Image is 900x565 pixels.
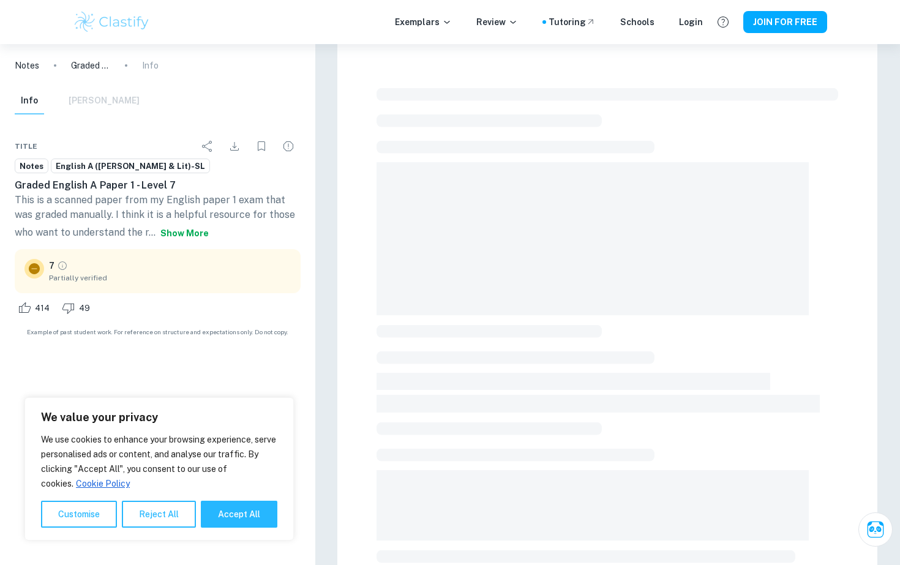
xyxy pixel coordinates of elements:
span: English A ([PERSON_NAME] & Lit)-SL [51,160,209,173]
h6: Graded English A Paper 1 - Level 7 [15,178,301,193]
span: 414 [28,302,56,315]
a: Login [679,15,703,29]
button: JOIN FOR FREE [743,11,827,33]
a: Cookie Policy [75,478,130,489]
div: Like [15,298,56,318]
p: Exemplars [395,15,452,29]
p: We use cookies to enhance your browsing experience, serve personalised ads or content, and analys... [41,432,277,491]
button: Info [15,88,44,114]
div: Dislike [59,298,97,318]
div: Download [222,134,247,159]
a: Schools [620,15,654,29]
p: Info [142,59,159,72]
div: We value your privacy [24,397,294,541]
a: Tutoring [549,15,596,29]
span: Title [15,141,37,152]
button: Accept All [201,501,277,528]
span: 49 [72,302,97,315]
a: Notes [15,159,48,174]
div: Bookmark [249,134,274,159]
img: Clastify logo [73,10,151,34]
button: Show more [156,222,214,244]
p: Graded English A Paper 1 - Level 7 [71,59,110,72]
button: Reject All [122,501,196,528]
span: Partially verified [49,272,291,283]
a: English A ([PERSON_NAME] & Lit)-SL [51,159,210,174]
button: Customise [41,501,117,528]
a: Notes [15,59,39,72]
button: Help and Feedback [713,12,733,32]
div: Report issue [276,134,301,159]
span: Example of past student work. For reference on structure and expectations only. Do not copy. [15,327,301,337]
span: Notes [15,160,48,173]
p: 7 [49,259,54,272]
a: Grade partially verified [57,260,68,271]
p: Review [476,15,518,29]
p: We value your privacy [41,410,277,425]
div: Share [195,134,220,159]
p: This is a scanned paper from my English paper 1 exam that was graded manually. I think it is a he... [15,193,301,244]
button: Ask Clai [858,512,893,547]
